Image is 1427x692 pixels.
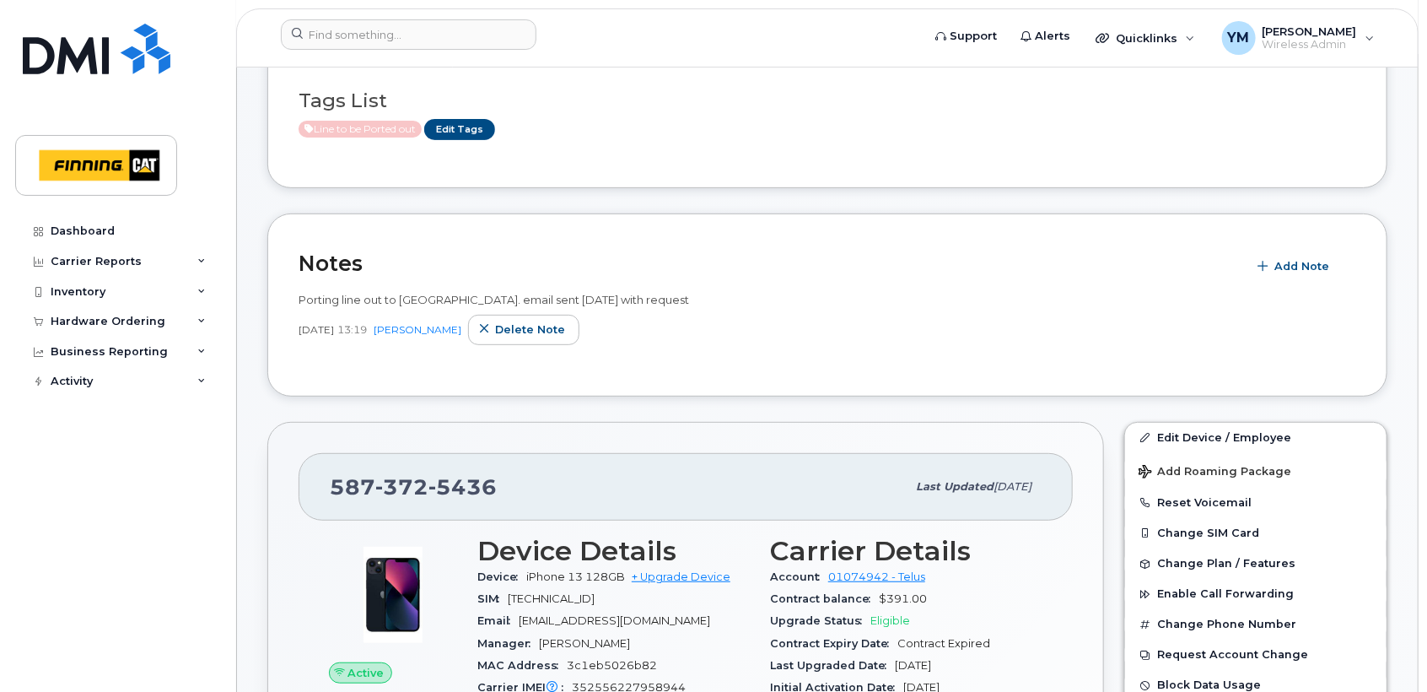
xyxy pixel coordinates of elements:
[1125,549,1387,579] button: Change Plan / Features
[299,322,334,337] span: [DATE]
[477,570,526,583] span: Device
[337,322,367,337] span: 13:19
[770,659,895,672] span: Last Upgraded Date
[468,315,579,345] button: Delete note
[1157,588,1294,601] span: Enable Call Forwarding
[950,28,997,45] span: Support
[770,637,897,650] span: Contract Expiry Date
[477,536,750,566] h3: Device Details
[299,90,1356,111] h3: Tags List
[299,293,689,306] span: Porting line out to [GEOGRAPHIC_DATA]. email sent [DATE] with request
[897,637,990,650] span: Contract Expired
[1125,609,1387,640] button: Change Phone Number
[374,323,461,336] a: [PERSON_NAME]
[924,19,1009,53] a: Support
[1125,640,1387,670] button: Request Account Change
[1263,24,1357,38] span: [PERSON_NAME]
[1263,38,1357,51] span: Wireless Admin
[1228,28,1250,48] span: YM
[567,659,657,672] span: 3c1eb5026b82
[895,659,931,672] span: [DATE]
[1116,31,1177,45] span: Quicklinks
[1247,251,1344,282] button: Add Note
[1125,453,1387,488] button: Add Roaming Package
[477,614,519,627] span: Email
[1084,21,1207,55] div: Quicklinks
[508,592,595,605] span: [TECHNICAL_ID]
[632,570,730,583] a: + Upgrade Device
[1009,19,1082,53] a: Alerts
[424,119,495,140] a: Edit Tags
[770,536,1042,566] h3: Carrier Details
[342,544,444,646] img: image20231002-4137094-11ngalm.jpeg
[770,570,828,583] span: Account
[1125,518,1387,549] button: Change SIM Card
[477,592,508,605] span: SIM
[828,570,925,583] a: 01074942 - Telus
[1125,488,1387,518] button: Reset Voicemail
[281,19,536,50] input: Find something...
[1035,28,1070,45] span: Alerts
[1125,579,1387,609] button: Enable Call Forwarding
[477,637,539,650] span: Manager
[299,251,1239,276] h2: Notes
[526,570,625,583] span: iPhone 13 128GB
[1125,423,1387,453] a: Edit Device / Employee
[495,322,565,338] span: Delete note
[770,614,870,627] span: Upgrade Status
[299,121,422,138] span: Active
[994,480,1031,493] span: [DATE]
[1157,558,1295,570] span: Change Plan / Features
[870,614,910,627] span: Eligible
[770,592,879,605] span: Contract balance
[477,659,567,672] span: MAC Address
[428,474,497,500] span: 5436
[1354,619,1414,679] iframe: Messenger Launcher
[1139,465,1291,481] span: Add Roaming Package
[330,474,497,500] span: 587
[1210,21,1387,55] div: Yen Meloncelli
[1274,258,1329,274] span: Add Note
[348,665,385,681] span: Active
[375,474,428,500] span: 372
[519,614,710,627] span: [EMAIL_ADDRESS][DOMAIN_NAME]
[879,592,927,605] span: $391.00
[539,637,630,650] span: [PERSON_NAME]
[916,480,994,493] span: Last updated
